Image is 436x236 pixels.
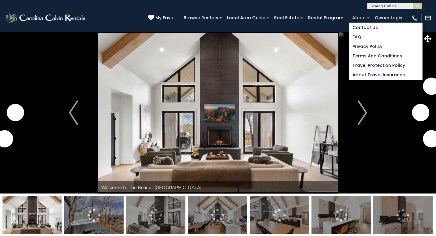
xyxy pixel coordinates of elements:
button: Next [338,32,387,194]
a: Browse Rentals [181,13,221,23]
a: Travel Protection Policy [349,61,422,70]
a: Local Area Guide [224,13,268,23]
img: arrow [358,100,367,125]
a: FAQ [349,32,422,42]
a: About [349,13,369,23]
img: White-1-2.png [5,12,87,24]
a: Rental Program [305,13,346,23]
span: My Favs [155,15,173,21]
a: Terms and Conditions [349,51,422,61]
img: 166099339 [373,196,433,234]
a: Privacy Policy [349,42,422,51]
img: 166099337 [311,196,371,234]
img: 166099335 [250,196,309,234]
a: Contact Us [349,23,422,32]
img: arrow [69,100,78,125]
a: About Travel Insurance [349,70,422,80]
img: mail-regular-white.png [425,15,431,21]
img: 166099354 [64,196,124,234]
button: Previous [49,32,98,194]
a: Real Estate [271,13,302,23]
img: 166099329 [2,196,62,234]
img: phone-regular-white.png [412,15,418,21]
img: 166099336 [188,196,247,234]
img: 166099331 [126,196,185,234]
a: My Favs [148,15,174,21]
div: Welcome to The Bear at [GEOGRAPHIC_DATA] [98,181,338,194]
a: Owner Login [372,13,405,23]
